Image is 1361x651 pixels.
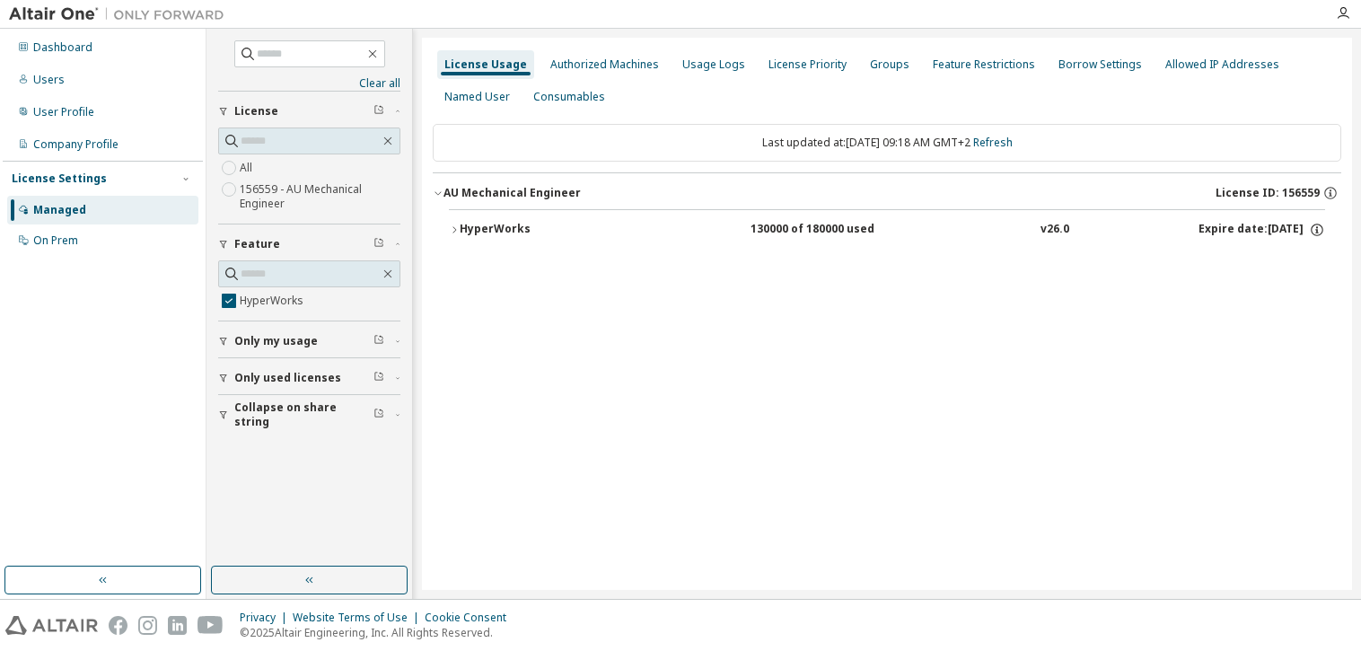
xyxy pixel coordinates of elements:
span: Clear filter [373,237,384,251]
button: License [218,92,400,131]
div: Feature Restrictions [933,57,1035,72]
div: Cookie Consent [425,611,517,625]
div: Users [33,73,65,87]
div: Company Profile [33,137,119,152]
img: instagram.svg [138,616,157,635]
span: Clear filter [373,104,384,119]
img: youtube.svg [198,616,224,635]
img: altair_logo.svg [5,616,98,635]
span: Collapse on share string [234,400,373,429]
div: HyperWorks [460,222,621,238]
button: HyperWorks130000 of 180000 usedv26.0Expire date:[DATE] [449,210,1325,250]
div: v26.0 [1041,222,1069,238]
button: Collapse on share string [218,395,400,435]
div: Allowed IP Addresses [1165,57,1279,72]
span: Only used licenses [234,371,341,385]
button: Only my usage [218,321,400,361]
div: On Prem [33,233,78,248]
a: Refresh [973,135,1013,150]
div: Groups [870,57,909,72]
div: User Profile [33,105,94,119]
div: Managed [33,203,86,217]
div: Usage Logs [682,57,745,72]
div: AU Mechanical Engineer [443,186,581,200]
img: facebook.svg [109,616,127,635]
div: Expire date: [DATE] [1199,222,1325,238]
div: Last updated at: [DATE] 09:18 AM GMT+2 [433,124,1341,162]
div: Named User [444,90,510,104]
img: Altair One [9,5,233,23]
div: License Settings [12,172,107,186]
span: Feature [234,237,280,251]
img: linkedin.svg [168,616,187,635]
span: Clear filter [373,371,384,385]
span: License [234,104,278,119]
span: License ID: 156559 [1216,186,1320,200]
div: Website Terms of Use [293,611,425,625]
label: All [240,157,256,179]
p: © 2025 Altair Engineering, Inc. All Rights Reserved. [240,625,517,640]
div: Privacy [240,611,293,625]
div: Authorized Machines [550,57,659,72]
span: Only my usage [234,334,318,348]
button: AU Mechanical EngineerLicense ID: 156559 [433,173,1341,213]
div: License Usage [444,57,527,72]
a: Clear all [218,76,400,91]
span: Clear filter [373,334,384,348]
div: Consumables [533,90,605,104]
button: Feature [218,224,400,264]
div: License Priority [768,57,847,72]
label: 156559 - AU Mechanical Engineer [240,179,400,215]
div: Dashboard [33,40,92,55]
span: Clear filter [373,408,384,422]
div: 130000 of 180000 used [751,222,912,238]
label: HyperWorks [240,290,307,312]
button: Only used licenses [218,358,400,398]
div: Borrow Settings [1058,57,1142,72]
